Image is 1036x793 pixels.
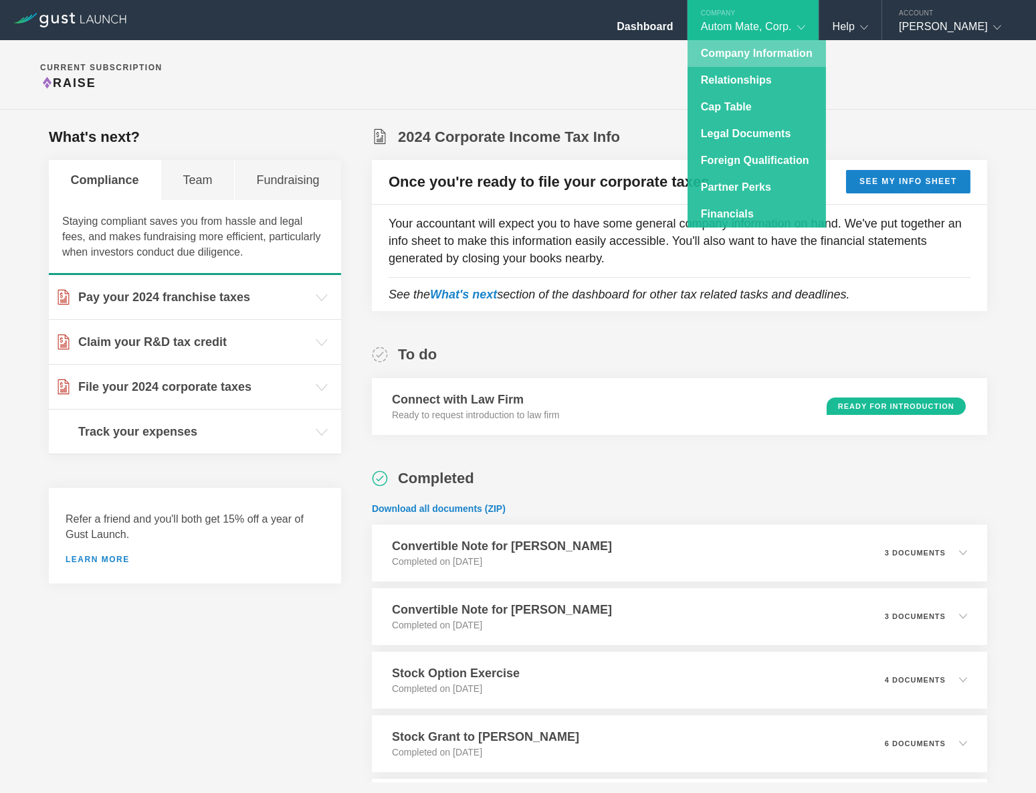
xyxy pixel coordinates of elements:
[398,345,437,364] h2: To do
[885,549,946,557] p: 3 documents
[392,745,579,759] p: Completed on [DATE]
[49,127,140,147] h2: What's next?
[392,618,612,632] p: Completed on [DATE]
[398,127,620,147] h2: 2024 Corporate Income Tax Info
[392,665,520,682] h3: Stock Option Exercise
[49,160,161,200] div: Compliance
[389,288,850,301] em: See the section of the dashboard for other tax related tasks and deadlines.
[392,391,560,408] h3: Connect with Law Firm
[49,200,341,275] div: Staying compliant saves you from hassle and legal fees, and makes fundraising more efficient, par...
[392,728,579,745] h3: Stock Grant to [PERSON_NAME]
[430,288,497,301] a: What's next
[372,378,987,435] div: Connect with Law FirmReady to request introduction to law firmReady for Introduction
[78,378,309,395] h3: File your 2024 corporate taxes
[885,613,946,620] p: 3 documents
[78,423,309,440] h3: Track your expenses
[78,288,309,306] h3: Pay your 2024 franchise taxes
[66,511,324,542] h3: Refer a friend and you'll both get 15% off a year of Gust Launch.
[846,170,970,193] button: See my info sheet
[392,682,520,695] p: Completed on [DATE]
[78,333,309,351] h3: Claim your R&D tax credit
[885,677,946,684] p: 4 documents
[392,555,612,568] p: Completed on [DATE]
[235,160,341,200] div: Fundraising
[885,740,946,747] p: 6 documents
[372,503,506,514] a: Download all documents (ZIP)
[40,76,96,90] span: Raise
[701,20,805,40] div: Autom Mate, Corp.
[398,468,474,488] h2: Completed
[389,172,722,191] h2: Once you're ready to file your corporate taxes...
[617,20,673,40] div: Dashboard
[833,20,868,40] div: Help
[389,215,970,267] p: Your accountant will expect you to have some general company information on hand. We've put toget...
[392,537,612,555] h3: Convertible Note for [PERSON_NAME]
[40,64,163,72] h2: Current Subscription
[392,408,560,422] p: Ready to request introduction to law firm
[161,160,235,200] div: Team
[66,555,324,563] a: Learn more
[827,398,966,415] div: Ready for Introduction
[392,601,612,618] h3: Convertible Note for [PERSON_NAME]
[899,20,1013,40] div: [PERSON_NAME]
